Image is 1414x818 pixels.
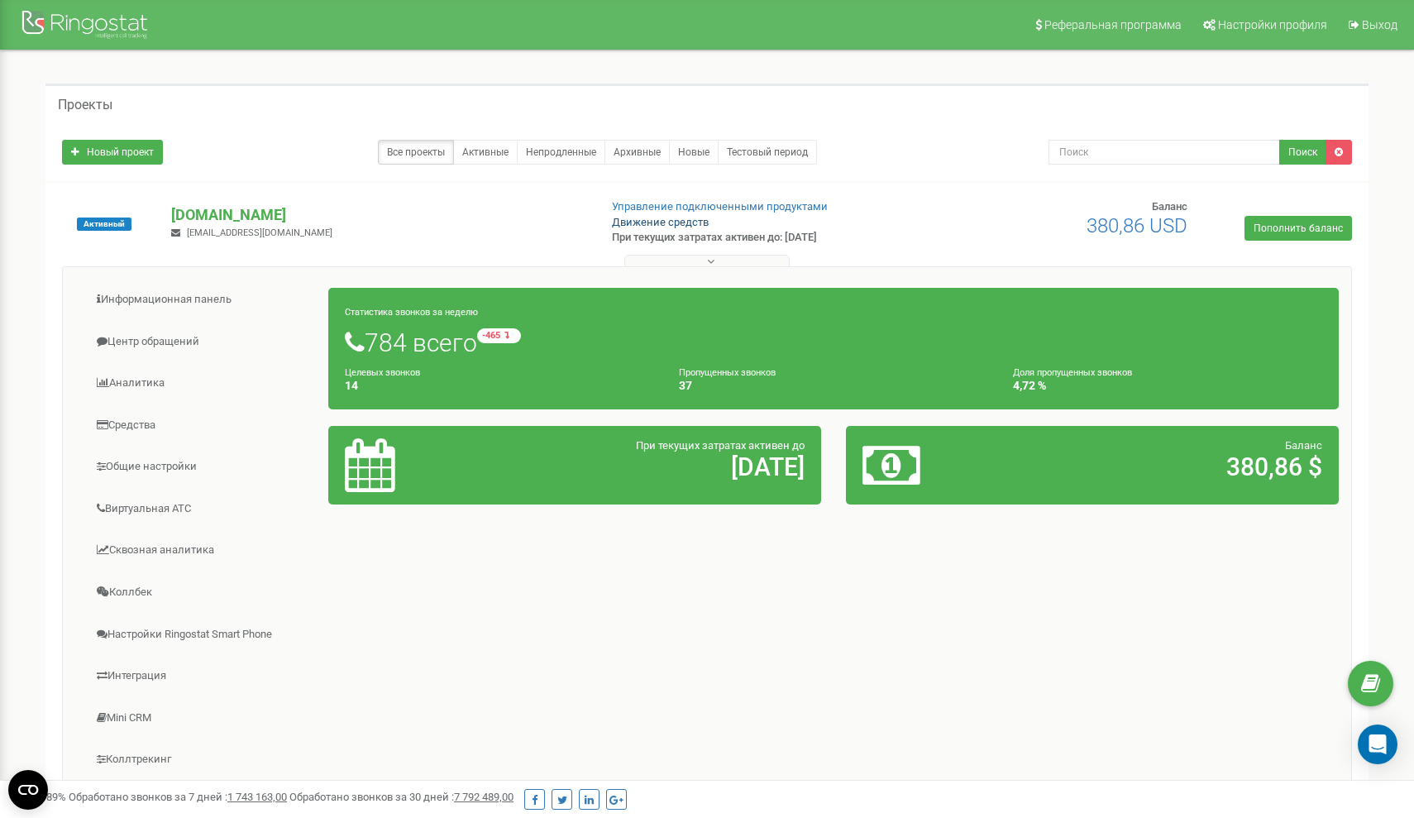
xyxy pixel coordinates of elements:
h2: 380,86 $ [1024,453,1322,481]
span: Выход [1362,18,1397,31]
button: Open CMP widget [8,770,48,810]
a: Коллбек [75,572,329,613]
a: Все проекты [378,140,454,165]
span: При текущих затратах активен до [636,439,805,452]
span: Обработано звонков за 7 дней : [69,791,287,803]
a: Новый проект [62,140,163,165]
a: Mini CRM [75,698,329,739]
h5: Проекты [58,98,112,112]
a: Новые [669,140,719,165]
h4: 37 [679,380,988,392]
p: [DOMAIN_NAME] [171,204,585,226]
a: Интеграция [75,656,329,696]
a: Коллтрекинг [75,739,329,780]
a: Пополнить баланс [1244,216,1352,241]
h4: 14 [345,380,654,392]
div: Open Intercom Messenger [1358,725,1397,764]
span: [EMAIL_ADDRESS][DOMAIN_NAME] [187,227,332,238]
small: Доля пропущенных звонков [1013,367,1132,378]
a: Аналитика [75,363,329,404]
small: Статистика звонков за неделю [345,307,478,318]
span: Баланс [1152,200,1187,213]
a: Движение средств [612,216,709,228]
span: Баланс [1285,439,1322,452]
a: Центр обращений [75,322,329,362]
span: Реферальная программа [1044,18,1182,31]
a: Средства [75,405,329,446]
h1: 784 всего [345,328,1322,356]
input: Поиск [1049,140,1281,165]
small: -465 [477,328,521,343]
a: Управление подключенными продуктами [612,200,828,213]
span: Настройки профиля [1218,18,1327,31]
a: Виртуальная АТС [75,489,329,529]
a: Тестовый период [718,140,817,165]
small: Целевых звонков [345,367,420,378]
button: Поиск [1279,140,1326,165]
a: Архивные [604,140,670,165]
u: 7 792 489,00 [454,791,514,803]
small: Пропущенных звонков [679,367,776,378]
h2: [DATE] [506,453,805,481]
span: 380,86 USD [1087,214,1187,237]
a: Сквозная аналитика [75,530,329,571]
a: Информационная панель [75,280,329,320]
u: 1 743 163,00 [227,791,287,803]
a: Активные [453,140,518,165]
span: Обработано звонков за 30 дней : [289,791,514,803]
h4: 4,72 % [1013,380,1322,392]
a: Общие настройки [75,447,329,487]
a: Настройки Ringostat Smart Phone [75,615,329,655]
a: Непродленные [517,140,605,165]
p: При текущих затратах активен до: [DATE] [612,230,916,246]
span: Активный [77,218,131,231]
